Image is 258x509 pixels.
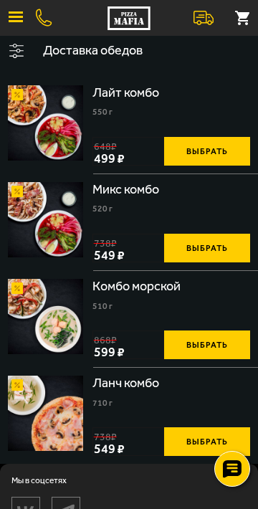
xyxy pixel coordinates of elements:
[94,238,117,249] s: 738 ₽
[8,376,83,451] img: Ланч комбо
[92,182,162,198] div: Микс комбо
[92,376,162,391] div: Ланч комбо
[94,442,125,455] span: 549 ₽
[92,85,162,101] div: Лайт комбо
[11,379,23,391] img: Акционный
[8,182,83,257] img: Микс комбо
[164,427,250,456] button: Выбрать
[92,301,113,311] span: 510 г
[164,137,250,166] button: Выбрать
[94,141,117,152] s: 648 ₽
[11,282,23,294] img: Акционный
[164,234,250,262] button: Выбрать
[92,398,113,408] span: 710 г
[8,279,83,354] a: АкционныйКомбо морской
[8,85,83,161] a: АкционныйЛайт комбо
[8,376,83,451] a: АкционныйЛанч комбо
[11,186,23,197] img: Акционный
[92,204,113,214] span: 520 г
[94,249,125,262] span: 549 ₽
[92,279,183,295] div: Комбо морской
[94,346,125,358] span: 599 ₽
[8,182,83,257] a: АкционныйМикс комбо
[11,89,23,100] img: Акционный
[8,85,83,161] img: Лайт комбо
[164,330,250,359] button: Выбрать
[92,107,113,117] span: 550 г
[94,335,117,346] s: 868 ₽
[32,36,258,66] button: Доставка обедов
[8,279,83,354] img: Комбо морской
[94,152,125,165] span: 499 ₽
[94,432,117,442] s: 738 ₽
[11,475,195,485] span: Мы в соцсетях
